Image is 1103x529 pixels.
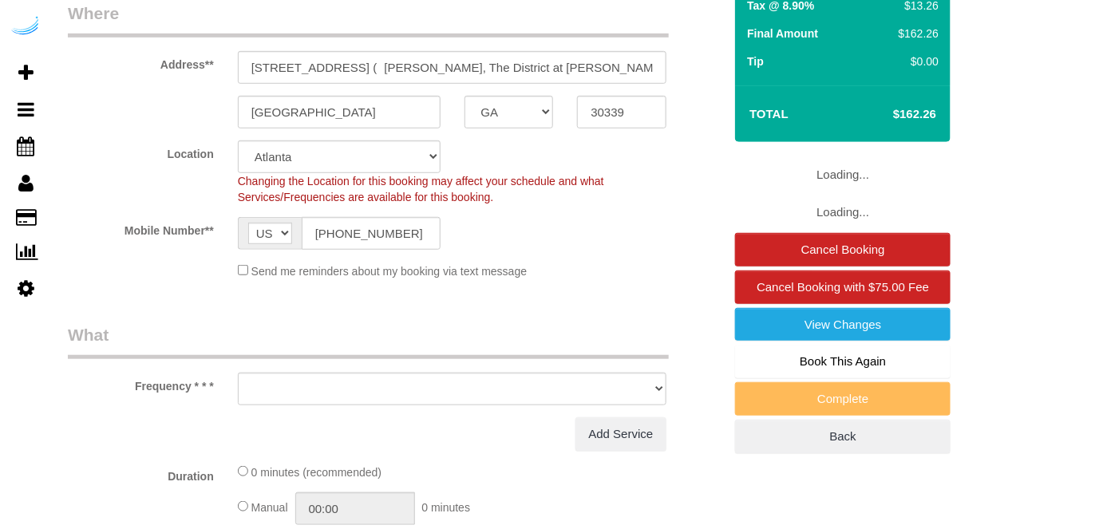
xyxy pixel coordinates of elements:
label: Tip [747,53,764,69]
img: Automaid Logo [10,16,42,38]
a: Cancel Booking [735,233,951,266]
span: 0 minutes (recommended) [251,466,382,479]
label: Duration [56,463,226,484]
div: $0.00 [892,53,939,69]
input: Zip Code** [577,96,666,128]
span: Manual [251,501,288,514]
a: Book This Again [735,345,951,378]
input: Mobile Number** [302,217,441,250]
legend: Where [68,2,669,38]
a: Cancel Booking with $75.00 Fee [735,270,951,304]
a: Back [735,420,951,453]
span: Cancel Booking with $75.00 Fee [757,280,929,294]
a: Add Service [575,417,667,451]
div: $162.26 [892,26,939,41]
label: Mobile Number** [56,217,226,239]
a: View Changes [735,308,951,341]
label: Frequency * * * [56,373,226,394]
span: Changing the Location for this booking may affect your schedule and what Services/Frequencies are... [238,175,604,203]
span: 0 minutes [421,501,470,514]
h4: $162.26 [845,108,936,121]
label: Location [56,140,226,162]
label: Final Amount [747,26,818,41]
legend: What [68,323,669,359]
span: Send me reminders about my booking via text message [251,265,528,278]
strong: Total [749,107,789,120]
